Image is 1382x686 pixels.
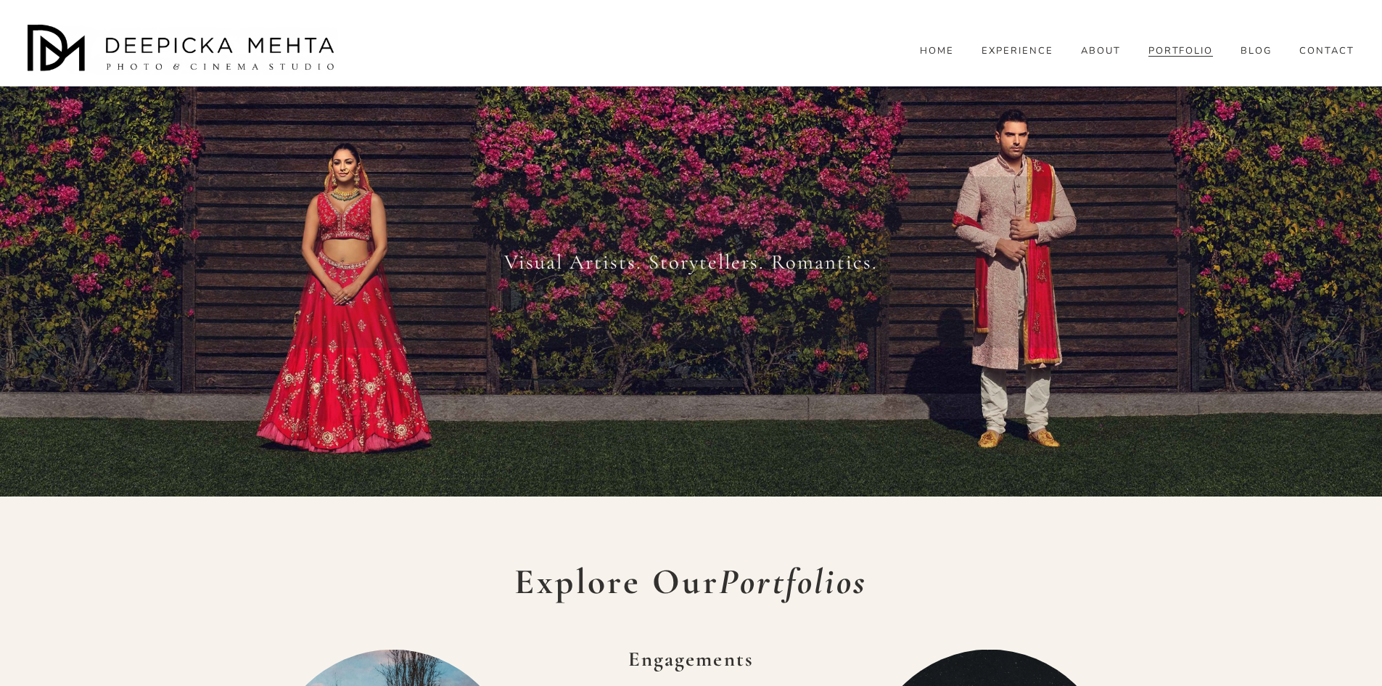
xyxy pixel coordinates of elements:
a: CONTACT [1299,44,1354,57]
a: HOME [920,44,954,57]
em: Portfolios [719,560,868,603]
span: Visual Artists. Storytellers. Romantics. [504,250,878,274]
span: BLOG [1241,46,1272,57]
img: Austin Wedding Photographer - Deepicka Mehta Photography &amp; Cinematography [28,25,340,75]
a: folder dropdown [1241,44,1272,57]
a: PORTFOLIO [1148,44,1214,57]
strong: Explore Our [514,560,868,603]
a: EXPERIENCE [982,44,1053,57]
strong: Engagements [628,647,753,671]
a: ABOUT [1081,44,1121,57]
